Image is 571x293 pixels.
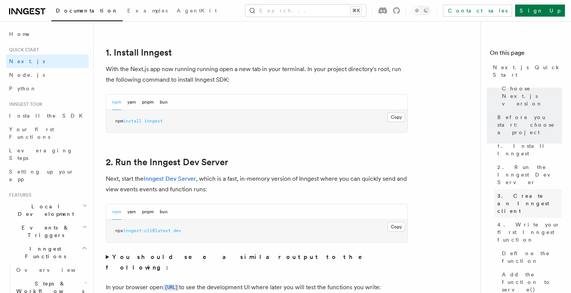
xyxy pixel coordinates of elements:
button: Search...⌘K [245,5,366,17]
a: Choose Next.js version [499,82,562,110]
span: Documentation [56,8,118,14]
span: npm [115,118,123,124]
kbd: ⌘K [351,7,361,14]
a: Setting up your app [6,165,89,186]
a: Before you start: choose a project [494,110,562,139]
span: inngest [144,118,163,124]
span: 4. Write your first Inngest function [497,221,562,243]
a: Examples [123,2,172,20]
span: Before you start: choose a project [497,113,562,136]
a: AgentKit [172,2,221,20]
button: bun [160,95,168,110]
a: Inngest Dev Server [144,175,196,182]
button: Inngest Functions [6,242,89,263]
span: Python [9,85,37,91]
a: 1. Install Inngest [106,47,172,58]
span: Leveraging Steps [9,147,73,161]
p: Next, start the , which is a fast, in-memory version of Inngest where you can quickly send and vi... [106,174,408,195]
span: Setting up your app [9,169,74,182]
a: Your first Functions [6,122,89,144]
button: npm [112,204,121,220]
button: yarn [127,95,136,110]
a: Python [6,82,89,95]
span: Home [9,30,30,38]
span: inngest-cli@latest [123,228,171,233]
a: Node.js [6,68,89,82]
button: Copy [387,222,405,232]
strong: You should see a similar output to the following: [106,253,373,271]
a: Documentation [51,2,123,21]
span: 3. Create an Inngest client [497,192,562,215]
a: Home [6,27,89,41]
a: Install the SDK [6,109,89,122]
a: Next.js [6,54,89,68]
a: Define the function [499,246,562,268]
span: Quick start [6,47,39,53]
span: Inngest tour [6,101,42,107]
button: yarn [127,204,136,220]
a: Leveraging Steps [6,144,89,165]
span: Events & Triggers [6,224,82,239]
a: Overview [13,263,89,277]
button: bun [160,204,168,220]
p: With the Next.js app now running running open a new tab in your terminal. In your project directo... [106,64,408,85]
span: Local Development [6,203,82,218]
a: Next.js Quick Start [490,60,562,82]
a: [URL] [163,284,179,291]
a: 2. Run the Inngest Dev Server [494,160,562,189]
span: Next.js Quick Start [493,64,562,79]
a: Sign Up [515,5,565,17]
button: pnpm [142,204,154,220]
a: 4. Write your first Inngest function [494,218,562,246]
span: Install the SDK [9,113,87,119]
summary: You should see a similar output to the following: [106,252,408,273]
span: npx [115,228,123,233]
button: Toggle dark mode [412,6,431,15]
a: 1. Install Inngest [494,139,562,160]
span: Choose Next.js version [502,85,562,107]
span: Features [6,192,31,198]
a: Contact sales [443,5,512,17]
a: 3. Create an Inngest client [494,189,562,218]
span: AgentKit [177,8,217,14]
h4: On this page [490,48,562,60]
a: 2. Run the Inngest Dev Server [106,157,228,167]
button: Copy [387,112,405,122]
code: [URL] [163,284,179,291]
span: Examples [127,8,168,14]
span: install [123,118,142,124]
span: Next.js [9,58,45,64]
span: Define the function [502,250,562,265]
p: In your browser open to see the development UI where later you will test the functions you write: [106,282,408,293]
span: Node.js [9,72,45,78]
span: Inngest Functions [6,245,82,260]
button: pnpm [142,95,154,110]
span: Your first Functions [9,126,54,140]
span: 1. Install Inngest [497,142,562,157]
button: npm [112,95,121,110]
button: Local Development [6,200,89,221]
span: 2. Run the Inngest Dev Server [497,163,562,186]
span: Overview [16,267,94,273]
span: dev [173,228,181,233]
button: Events & Triggers [6,221,89,242]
